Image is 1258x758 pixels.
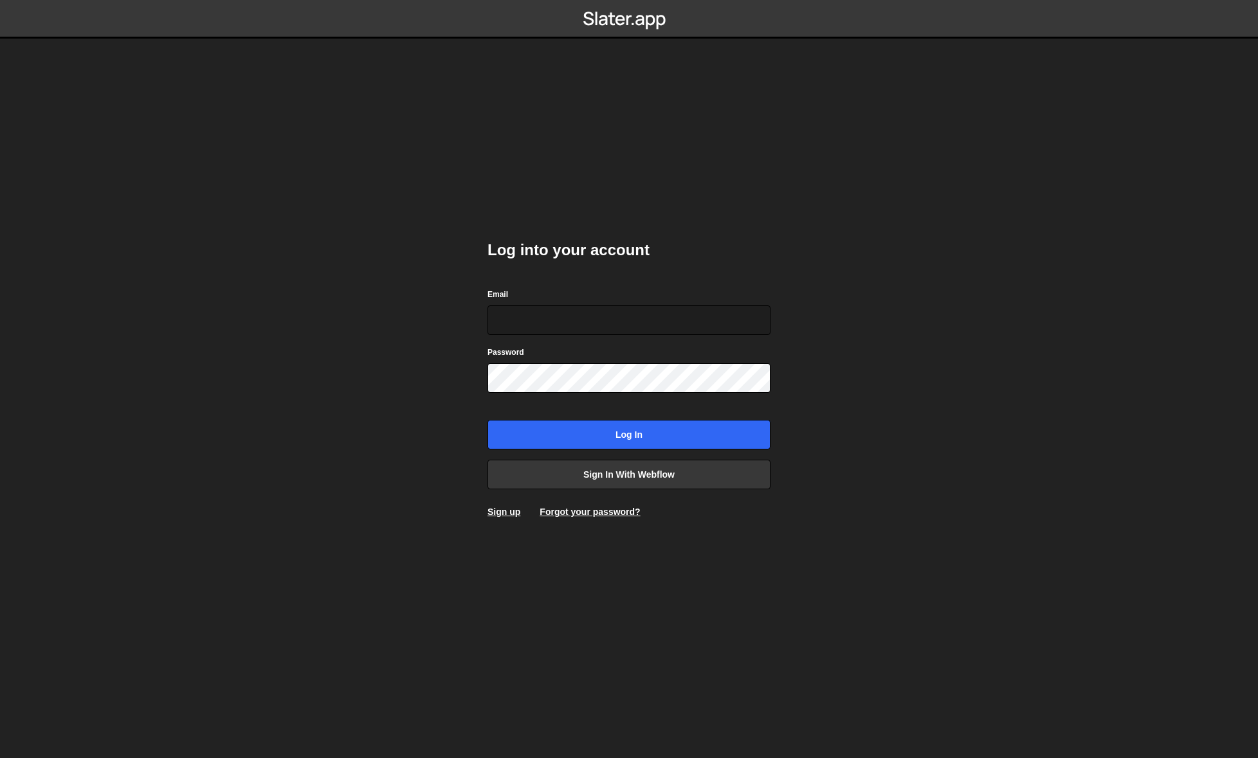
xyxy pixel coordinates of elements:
[488,346,524,359] label: Password
[488,507,520,517] a: Sign up
[488,288,508,301] label: Email
[488,460,770,489] a: Sign in with Webflow
[540,507,640,517] a: Forgot your password?
[488,240,770,260] h2: Log into your account
[488,420,770,449] input: Log in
